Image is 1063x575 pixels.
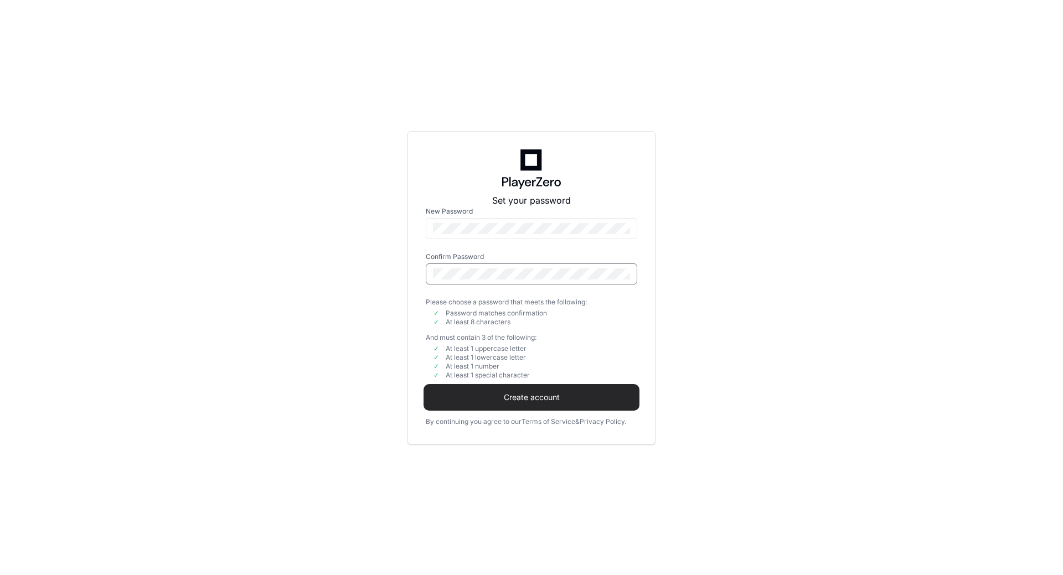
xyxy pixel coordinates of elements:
[446,362,637,371] div: At least 1 number
[446,353,637,362] div: At least 1 lowercase letter
[426,194,637,207] p: Set your password
[426,298,637,307] div: Please choose a password that meets the following:
[446,318,637,327] div: At least 8 characters
[580,417,626,426] a: Privacy Policy.
[426,386,637,408] button: Create account
[426,417,522,426] div: By continuing you agree to our
[426,392,637,403] span: Create account
[575,417,580,426] div: &
[426,252,637,261] label: Confirm Password
[426,207,637,216] label: New Password
[522,417,575,426] a: Terms of Service
[446,344,637,353] div: At least 1 uppercase letter
[446,371,637,380] div: At least 1 special character
[426,333,637,342] div: And must contain 3 of the following:
[446,309,637,318] div: Password matches confirmation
